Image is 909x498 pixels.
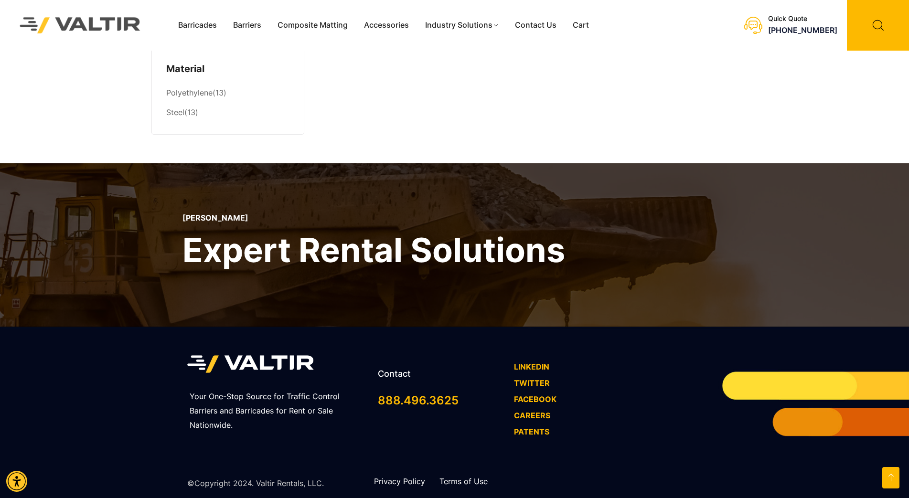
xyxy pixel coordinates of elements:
[514,394,556,404] a: FACEBOOK - open in a new tab
[514,427,549,436] a: PATENTS
[417,18,507,32] a: Industry Solutions
[187,350,314,378] img: Valtir Rentals
[882,467,899,488] a: Go to top
[7,5,153,46] img: Valtir Rentals
[166,62,289,76] h4: Material
[514,411,550,420] a: CAREERS
[514,362,549,371] a: LINKEDIN - open in a new tab
[768,26,837,35] a: call (888) 496-3625
[182,228,565,272] h2: Expert Rental Solutions
[356,18,417,32] a: Accessories
[378,393,459,407] a: call 888.496.3625
[166,88,213,97] a: Polyethylene
[374,477,425,486] a: Privacy Policy
[166,84,289,103] li: (13)
[225,18,269,32] a: Barriers
[269,18,356,32] a: Composite Matting
[565,18,597,32] a: Cart
[182,213,565,223] p: [PERSON_NAME]
[439,477,488,486] a: Terms of Use
[166,107,184,117] a: Steel
[187,477,324,491] p: ©Copyright 2024. Valtir Rentals, LLC.
[768,15,837,23] div: Quick Quote
[378,369,504,379] h2: Contact
[514,378,550,388] a: TWITTER - open in a new tab
[170,18,225,32] a: Barricades
[166,103,289,120] li: (13)
[6,471,27,492] div: Accessibility Menu
[507,18,565,32] a: Contact Us
[190,390,366,433] p: Your One-Stop Source for Traffic Control Barriers and Barricades for Rent or Sale Nationwide.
